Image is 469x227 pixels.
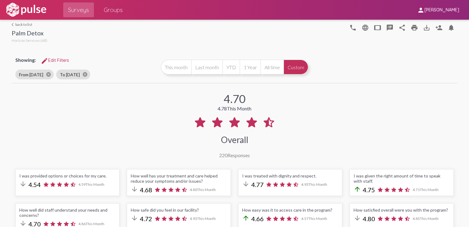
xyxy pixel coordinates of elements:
[190,187,216,192] span: 4.80
[421,21,433,34] button: Download
[420,187,439,192] span: This Month
[308,182,327,187] span: This Month
[362,24,369,31] mat-icon: language
[412,4,464,15] button: [PERSON_NAME]
[161,60,191,74] button: This month
[68,4,89,15] span: Surveys
[435,24,443,31] mat-icon: Person
[354,185,361,193] mat-icon: arrow_upward
[12,29,47,38] div: Palm Detox
[284,60,308,74] button: Custom
[386,24,393,31] mat-icon: speaker_notes
[104,4,123,15] span: Groups
[86,221,104,226] span: This Month
[131,173,227,184] div: How well has your treatment and care helped reduce your symptoms and/or issues?
[413,216,439,221] span: 4.85
[5,2,47,18] img: white-logo.svg
[219,152,227,158] span: 220
[36,55,74,66] button: Edit FiltersEdit Filters
[420,216,439,221] span: This Month
[78,221,104,226] span: 4.86
[349,24,357,31] mat-icon: language
[41,58,69,63] span: Edit Filters
[413,187,439,192] span: 4.71
[131,207,227,213] div: How safe did you feel in our facility?
[448,24,455,31] mat-icon: Bell
[242,214,250,222] mat-icon: arrow_upward
[251,181,264,188] span: 4.77
[445,21,457,34] button: Bell
[242,180,250,188] mat-icon: arrow_downward
[15,70,54,79] mat-chip: From [DATE]
[15,57,36,63] span: Showing:
[219,152,250,158] div: Responses
[86,182,104,187] span: This Month
[221,134,248,145] div: Overall
[19,173,115,178] div: I was provided options or choices for my care.
[99,2,128,17] a: Groups
[218,106,251,111] div: 4.78
[240,60,261,74] button: 1 Year
[354,173,450,184] div: I was given the right amount of time to speak with staff.
[423,24,430,31] mat-icon: Download
[19,207,115,218] div: How well did staff understand your needs and concerns?
[242,173,338,178] div: I was treated with dignity and respect.
[131,214,138,222] mat-icon: arrow_downward
[12,23,15,26] mat-icon: arrow_back_ios
[29,181,41,188] span: 4.54
[197,216,216,221] span: This Month
[408,21,421,34] a: print
[411,24,418,31] mat-icon: print
[398,24,406,31] mat-icon: Share
[374,24,381,31] mat-icon: tablet
[56,70,90,79] mat-chip: To [DATE]
[347,21,359,34] button: language
[417,6,424,14] mat-icon: person
[12,38,47,43] span: Horizon Services (All)
[424,7,459,13] span: [PERSON_NAME]
[78,182,104,187] span: 4.59
[19,220,27,227] mat-icon: arrow_downward
[190,216,216,221] span: 4.93
[197,187,216,192] span: This Month
[354,214,361,222] mat-icon: arrow_downward
[242,207,338,213] div: How easy was it to access care in the program?
[384,21,396,34] button: speaker_notes
[363,215,375,222] span: 4.80
[371,21,384,34] button: tablet
[223,60,240,74] button: YTD
[301,216,327,221] span: 4.57
[301,182,327,187] span: 4.93
[261,60,284,74] button: All time
[308,216,327,221] span: This Month
[140,215,152,222] span: 4.72
[191,60,223,74] button: Last month
[363,186,375,193] span: 4.75
[46,72,51,77] mat-icon: cancel
[354,207,450,213] div: How satisfied overall were you with the program?
[41,57,48,65] mat-icon: Edit Filters
[396,21,408,34] button: Share
[140,186,152,193] span: 4.68
[224,92,246,106] div: 4.70
[359,21,371,34] button: language
[63,2,94,17] a: Surveys
[12,22,47,27] a: back to list
[227,106,251,111] span: This Month
[82,72,88,77] mat-icon: cancel
[19,180,27,188] mat-icon: arrow_downward
[251,215,264,222] span: 4.66
[433,21,445,34] button: Person
[131,185,138,193] mat-icon: arrow_downward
